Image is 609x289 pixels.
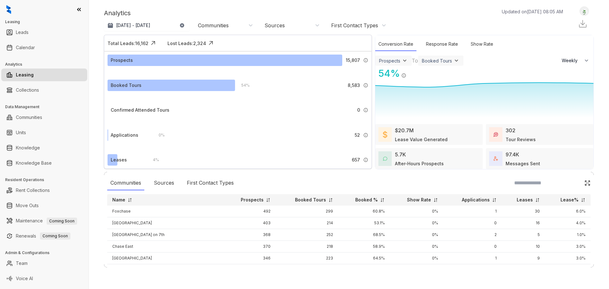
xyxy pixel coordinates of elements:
[276,264,338,276] td: 215
[1,184,87,197] li: Rent Collections
[363,58,368,63] img: Info
[266,198,271,202] img: sorting
[16,41,35,54] a: Calendar
[468,37,496,51] div: Show Rate
[328,198,333,202] img: sorting
[390,253,443,264] td: 0%
[1,126,87,139] li: Units
[151,176,177,190] div: Sources
[560,197,579,203] p: Lease%
[423,37,461,51] div: Response Rate
[407,197,431,203] p: Show Rate
[338,229,390,241] td: 68.5%
[363,108,368,113] img: Info
[494,132,498,137] img: TourReviews
[545,264,591,276] td: 5.0%
[395,136,448,143] div: Lease Value Generated
[443,264,501,276] td: 0
[1,69,87,81] li: Leasing
[502,229,545,241] td: 5
[390,217,443,229] td: 0%
[390,229,443,241] td: 0%
[224,241,276,253] td: 370
[453,57,460,64] img: ViewFilterArrow
[331,22,378,29] div: First Contact Types
[16,230,70,242] a: RenewalsComing Soon
[1,199,87,212] li: Move Outs
[506,136,536,143] div: Tour Reviews
[506,160,540,167] div: Messages Sent
[502,8,563,15] p: Updated on [DATE] 08:05 AM
[338,217,390,229] td: 53.1%
[6,5,11,14] img: logo
[1,230,87,242] li: Renewals
[5,19,88,25] h3: Leasing
[1,214,87,227] li: Maintenance
[355,197,378,203] p: Booked %
[5,250,88,256] h3: Admin & Configurations
[5,62,88,67] h3: Analytics
[1,41,87,54] li: Calendar
[390,241,443,253] td: 0%
[558,55,593,66] button: Weekly
[116,22,150,29] p: [DATE] - [DATE]
[16,69,34,81] a: Leasing
[1,84,87,96] li: Collections
[224,253,276,264] td: 346
[502,206,545,217] td: 30
[395,127,414,134] div: $20.7M
[5,177,88,183] h3: Resident Operations
[111,57,133,64] div: Prospects
[184,176,237,190] div: First Contact Types
[295,197,326,203] p: Booked Tours
[545,253,591,264] td: 3.0%
[108,40,148,47] div: Total Leads: 16,162
[406,67,416,77] img: Click Icon
[224,264,276,276] td: 342
[363,83,368,88] img: Info
[580,8,589,15] img: UserAvatar
[545,206,591,217] td: 6.0%
[535,198,540,202] img: sorting
[16,199,39,212] a: Move Outs
[107,264,224,276] td: Royal Crest Estates ([GEOGRAPHIC_DATA])
[390,206,443,217] td: 0%
[235,82,250,89] div: 54 %
[16,257,28,270] a: Team
[107,206,224,217] td: Foxchase
[16,26,29,39] a: Leads
[433,198,438,202] img: sorting
[380,198,385,202] img: sorting
[502,217,545,229] td: 16
[402,57,408,64] img: ViewFilterArrow
[375,37,416,51] div: Conversion Rate
[1,141,87,154] li: Knowledge
[112,197,125,203] p: Name
[578,19,587,29] img: Download
[128,198,132,202] img: sorting
[276,229,338,241] td: 252
[148,38,158,48] img: Click Icon
[571,180,576,186] img: SearchIcon
[104,8,131,18] p: Analytics
[107,176,144,190] div: Communities
[462,197,490,203] p: Applications
[502,241,545,253] td: 10
[338,264,390,276] td: 62.9%
[111,107,169,114] div: Confirmed Attended Tours
[198,22,229,29] div: Communities
[1,272,87,285] li: Voice AI
[16,157,52,169] a: Knowledge Base
[545,217,591,229] td: 4.0%
[1,257,87,270] li: Team
[338,206,390,217] td: 60.8%
[265,22,285,29] div: Sources
[357,107,360,114] span: 0
[492,198,497,202] img: sorting
[16,272,33,285] a: Voice AI
[16,141,40,154] a: Knowledge
[584,180,591,186] img: Click Icon
[506,127,515,134] div: 302
[224,229,276,241] td: 368
[338,241,390,253] td: 58.9%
